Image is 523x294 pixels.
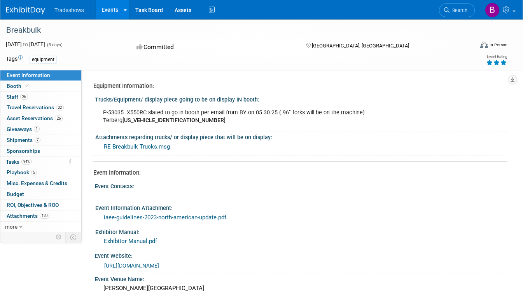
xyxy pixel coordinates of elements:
span: [GEOGRAPHIC_DATA], [GEOGRAPHIC_DATA] [312,43,409,49]
span: 1 [34,126,40,132]
span: 5 [31,170,37,175]
span: Staff [7,94,28,100]
div: P-53035 X550RC slated to go in booth per email from BY on 05 30 25 ( 96" forks will be on the mac... [98,105,426,128]
a: Staff26 [0,92,81,102]
span: Shipments [7,137,40,143]
div: Attachments regarding trucks/ or display piece that will be on display: [95,131,504,141]
a: RE Breakbulk Trucks.msg [104,143,170,150]
span: Event Information [7,72,50,78]
td: Personalize Event Tab Strip [52,232,66,242]
span: 26 [55,115,63,121]
span: Budget [7,191,24,197]
b: [US_VEHICLE_IDENTIFICATION_NUMBER] [122,117,226,124]
a: Tasks94% [0,157,81,167]
a: Search [439,3,475,17]
span: Playbook [7,169,37,175]
div: Exhibitor Manual: [95,226,504,236]
span: more [5,224,17,230]
span: [DATE] [DATE] [6,41,45,47]
td: Tags [6,55,23,64]
span: 7 [35,137,40,143]
span: Tasks [6,159,32,165]
a: Budget [0,189,81,199]
span: 26 [20,94,28,100]
span: ROI, Objectives & ROO [7,202,59,208]
div: Event Rating [486,55,507,59]
a: Travel Reservations22 [0,102,81,113]
span: Tradeshows [54,7,84,13]
div: equipment [30,56,57,64]
div: Event Format [434,40,507,52]
span: Asset Reservations [7,115,63,121]
a: Misc. Expenses & Credits [0,178,81,189]
div: Event Venue Name: [95,273,507,283]
div: Event Website: [95,250,507,260]
span: 94% [21,159,32,164]
img: Benjamin Hecht [485,3,500,17]
span: 22 [56,105,64,110]
div: Event Information: [93,169,502,177]
span: Search [450,7,467,13]
span: (3 days) [46,42,63,47]
a: Sponsorships [0,146,81,156]
a: ROI, Objectives & ROO [0,200,81,210]
a: more [0,222,81,232]
span: Giveaways [7,126,40,132]
div: Breakbulk [3,23,465,37]
span: to [22,41,29,47]
a: iaee-guidelines-2023-north-american-update.pdf [104,214,226,221]
div: Event Information Attachment: [95,202,504,212]
div: Equipment Information: [93,82,502,90]
span: Misc. Expenses & Credits [7,180,67,186]
span: Travel Reservations [7,104,64,110]
i: Booth reservation complete [25,84,29,88]
div: Trucks/Equipment/ display piece going to be on display IN booth: [95,94,507,103]
a: Giveaways1 [0,124,81,135]
span: Attachments [7,213,49,219]
a: Exhibitor Manual.pdf [104,238,157,245]
a: Shipments7 [0,135,81,145]
span: 120 [40,213,49,219]
a: [URL][DOMAIN_NAME] [104,262,159,269]
div: Committed [134,40,294,54]
a: Event Information [0,70,81,80]
span: Sponsorships [7,148,40,154]
div: In-Person [489,42,507,48]
a: Booth [0,81,81,91]
div: Event Contacts: [95,180,507,190]
span: Booth [7,83,30,89]
a: Playbook5 [0,167,81,178]
img: Format-Inperson.png [480,42,488,48]
a: Asset Reservations26 [0,113,81,124]
img: ExhibitDay [6,7,45,14]
td: Toggle Event Tabs [66,232,82,242]
a: Attachments120 [0,211,81,221]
